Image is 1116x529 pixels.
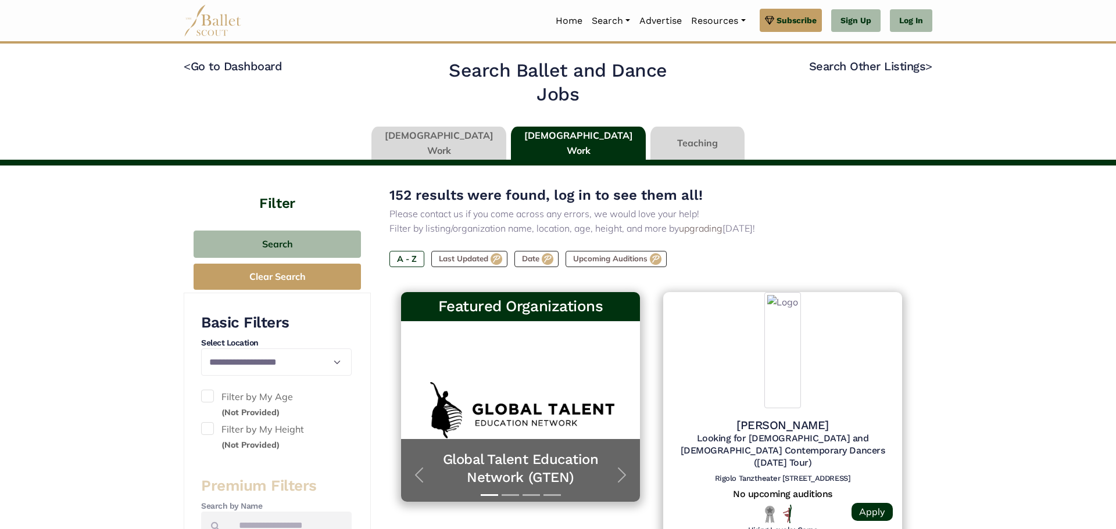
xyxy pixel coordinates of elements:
[673,433,893,469] h5: Looking for [DEMOGRAPHIC_DATA] and [DEMOGRAPHIC_DATA] Contemporary Dancers ([DATE] Tour)
[184,59,282,73] a: <Go to Dashboard
[566,251,667,267] label: Upcoming Auditions
[481,488,498,502] button: Slide 1
[760,9,822,32] a: Subscribe
[852,503,893,521] a: Apply
[587,9,635,33] a: Search
[514,251,559,267] label: Date
[184,165,371,213] h4: Filter
[686,9,750,33] a: Resources
[201,422,352,452] label: Filter by My Height
[389,221,914,236] p: Filter by listing/organization name, location, age, height, and more by [DATE]!
[763,505,777,523] img: Local
[389,207,914,222] p: Please contact us if you come across any errors, we would love your help!
[679,222,722,234] a: upgrading
[201,390,352,419] label: Filter by My Age
[648,127,747,160] li: Teaching
[389,187,703,203] span: 152 results were found, log in to see them all!
[764,292,801,408] img: Logo
[523,488,540,502] button: Slide 3
[831,9,881,33] a: Sign Up
[809,59,932,73] a: Search Other Listings>
[201,501,352,512] h4: Search by Name
[673,488,893,501] h5: There may be more auditions, but they are not currently listed on the our site.
[635,9,686,33] a: Advertise
[431,251,507,267] label: Last Updated
[543,488,561,502] button: Slide 4
[410,297,631,316] h3: Featured Organizations
[413,451,628,487] a: Global Talent Education Network (GTEN)
[389,251,424,267] label: A - Z
[221,407,280,418] small: (Not Provided)
[551,9,587,33] a: Home
[777,14,817,27] span: Subscribe
[201,476,352,496] h3: Premium Filters
[673,418,893,433] h4: [PERSON_NAME]
[765,14,774,27] img: gem.svg
[502,488,519,502] button: Slide 2
[184,59,191,73] code: <
[427,59,689,107] h2: Search Ballet and Dance Jobs
[925,59,932,73] code: >
[369,127,509,160] li: [DEMOGRAPHIC_DATA] Work
[783,505,792,523] img: All
[673,474,893,484] h6: Rigolo Tanztheater [STREET_ADDRESS]
[509,127,648,160] li: [DEMOGRAPHIC_DATA] Work
[890,9,932,33] a: Log In
[194,264,361,290] button: Clear Search
[201,337,352,349] h4: Select Location
[194,231,361,258] button: Search
[221,440,280,450] small: (Not Provided)
[201,313,352,333] h3: Basic Filters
